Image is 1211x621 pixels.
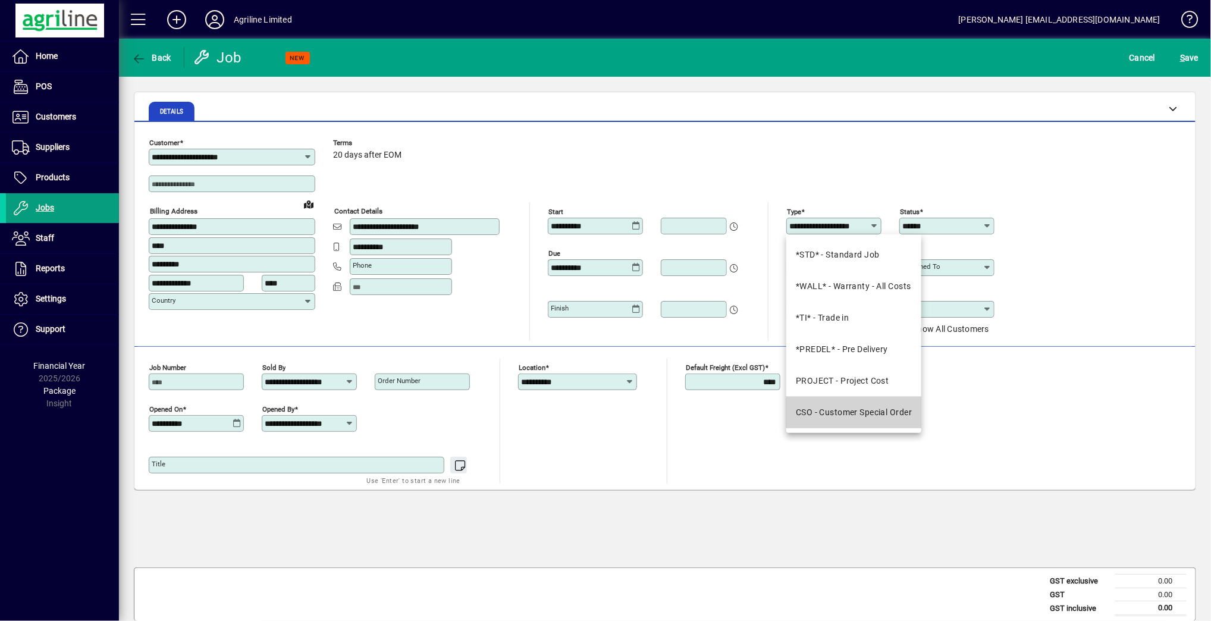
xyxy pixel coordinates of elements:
div: *PREDEL* - Pre Delivery [796,343,888,356]
td: GST inclusive [1044,601,1115,616]
span: ave [1180,48,1199,67]
mat-label: Country [152,296,175,305]
mat-label: Opened On [149,405,183,413]
mat-option: *STD* - Standard Job [786,239,921,271]
span: Details [160,109,183,115]
td: GST [1044,588,1115,601]
mat-label: Due [548,249,560,258]
mat-option: CSO - Customer Special Order [786,397,921,428]
span: Customers [36,112,76,121]
span: Suppliers [36,142,70,152]
mat-hint: Use 'Enter' to start a new line [367,473,460,487]
button: Back [128,47,174,68]
mat-option: *WALL* - Warranty - All Costs [786,271,921,302]
span: Terms [333,139,404,147]
a: POS [6,72,119,102]
mat-label: Order number [378,377,421,385]
mat-label: Location [519,363,545,372]
mat-label: Status [900,208,920,216]
div: *TI* - Trade in [796,312,849,324]
span: Products [36,172,70,182]
div: *WALL* - Warranty - All Costs [796,280,911,293]
a: Settings [6,284,119,314]
mat-label: Start [548,208,563,216]
mat-label: Type [787,208,801,216]
mat-label: Finish [551,304,569,312]
app-page-header-button: Back [119,47,184,68]
div: PROJECT - Project Cost [796,375,889,387]
mat-label: Opened by [262,405,294,413]
mat-label: Customer [149,139,180,147]
span: Cancel [1130,48,1156,67]
mat-label: Sold by [262,363,286,372]
label: Show All Customers [911,323,990,335]
button: Cancel [1127,47,1159,68]
a: Reports [6,254,119,284]
span: Settings [36,294,66,303]
span: Staff [36,233,54,243]
span: Package [43,386,76,396]
button: Add [158,9,196,30]
mat-label: Phone [353,261,372,269]
button: Profile [196,9,234,30]
a: Support [6,315,119,344]
div: [PERSON_NAME] [EMAIL_ADDRESS][DOMAIN_NAME] [959,10,1160,29]
a: Suppliers [6,133,119,162]
a: Knowledge Base [1172,2,1196,41]
span: Support [36,324,65,334]
div: Job [193,48,244,67]
span: Back [131,53,171,62]
span: 20 days after EOM [333,150,401,160]
span: S [1180,53,1185,62]
span: Home [36,51,58,61]
span: Financial Year [34,361,86,371]
mat-label: Job number [149,363,186,372]
div: *STD* - Standard Job [796,249,880,261]
td: GST exclusive [1044,575,1115,588]
td: 0.00 [1115,575,1187,588]
a: Customers [6,102,119,132]
button: Save [1177,47,1201,68]
td: 0.00 [1115,601,1187,616]
a: Staff [6,224,119,253]
span: Jobs [36,203,54,212]
a: View on map [299,195,318,214]
a: Products [6,163,119,193]
div: Agriline Limited [234,10,292,29]
mat-label: Title [152,460,165,468]
mat-option: *TI* - Trade in [786,302,921,334]
mat-option: PROJECT - Project Cost [786,365,921,397]
span: Reports [36,264,65,273]
span: NEW [290,54,305,62]
td: 0.00 [1115,588,1187,601]
div: CSO - Customer Special Order [796,406,912,419]
mat-label: Default Freight (excl GST) [686,363,765,372]
span: POS [36,81,52,91]
mat-option: *PREDEL* - Pre Delivery [786,334,921,365]
a: Home [6,42,119,71]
